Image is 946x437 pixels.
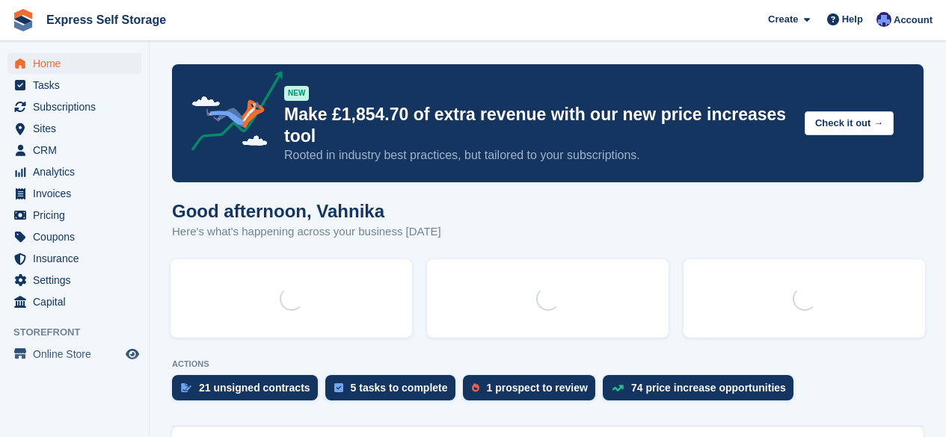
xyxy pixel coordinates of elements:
[876,12,891,27] img: Vahnika Batchu
[7,75,141,96] a: menu
[472,383,479,392] img: prospect-51fa495bee0391a8d652442698ab0144808aea92771e9ea1ae160a38d050c398.svg
[7,140,141,161] a: menu
[7,344,141,365] a: menu
[334,383,343,392] img: task-75834270c22a3079a89374b754ae025e5fb1db73e45f91037f5363f120a921f8.svg
[631,382,786,394] div: 74 price increase opportunities
[7,161,141,182] a: menu
[7,226,141,247] a: menu
[612,385,624,391] img: price_increase_opportunities-93ffe204e8149a01c8c9dc8f82e8f89637d9d84a8eef4429ea346261dce0b2c0.svg
[7,118,141,139] a: menu
[325,375,463,408] a: 5 tasks to complete
[123,345,141,363] a: Preview store
[33,118,123,139] span: Sites
[894,13,933,28] span: Account
[805,111,894,136] button: Check it out →
[842,12,863,27] span: Help
[33,270,123,291] span: Settings
[7,291,141,312] a: menu
[13,325,149,340] span: Storefront
[33,226,123,247] span: Coupons
[603,375,801,408] a: 74 price increase opportunities
[7,270,141,291] a: menu
[768,12,798,27] span: Create
[284,86,309,101] div: NEW
[7,96,141,117] a: menu
[284,147,793,164] p: Rooted in industry best practices, but tailored to your subscriptions.
[7,205,141,226] a: menu
[33,344,123,365] span: Online Store
[33,248,123,269] span: Insurance
[181,383,191,392] img: contract_signature_icon-13c848040528278c33f63329250d36e43548de30e8caae1d1a13099fd9432cc5.svg
[33,183,123,204] span: Invoices
[33,75,123,96] span: Tasks
[199,382,310,394] div: 21 unsigned contracts
[463,375,603,408] a: 1 prospect to review
[33,161,123,182] span: Analytics
[40,7,172,32] a: Express Self Storage
[172,359,924,369] p: ACTIONS
[33,53,123,74] span: Home
[7,248,141,269] a: menu
[33,291,123,312] span: Capital
[7,183,141,204] a: menu
[179,71,283,156] img: price-adjustments-announcement-icon-8257ccfd72463d97f412b2fc003d46551f7dbcb40ab6d574587a9cd5c0d94...
[351,382,448,394] div: 5 tasks to complete
[33,140,123,161] span: CRM
[487,382,588,394] div: 1 prospect to review
[12,9,34,31] img: stora-icon-8386f47178a22dfd0bd8f6a31ec36ba5ce8667c1dd55bd0f319d3a0aa187defe.svg
[172,223,441,241] p: Here's what's happening across your business [DATE]
[172,375,325,408] a: 21 unsigned contracts
[33,96,123,117] span: Subscriptions
[7,53,141,74] a: menu
[172,201,441,221] h1: Good afternoon, Vahnika
[33,205,123,226] span: Pricing
[284,104,793,147] p: Make £1,854.70 of extra revenue with our new price increases tool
